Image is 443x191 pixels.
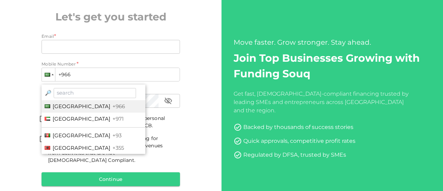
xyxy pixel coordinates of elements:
div: Regulated by DFSA, trusted by SMEs [243,151,346,159]
span: +355 [112,145,124,151]
input: email [42,40,172,54]
div: Saudi Arabia: + 966 [42,68,55,81]
div: Move faster. Grow stronger. Stay ahead. [234,37,431,47]
span: [GEOGRAPHIC_DATA] [53,115,110,122]
span: +966 [112,103,125,110]
button: Continue [42,172,180,186]
span: +93 [112,132,121,139]
h2: Join Top Businesses Growing with Funding Souq [234,50,431,81]
h2: Let's get you started [42,9,180,25]
input: 1 (702) 123-4567 [42,68,180,81]
span: [GEOGRAPHIC_DATA] [53,132,110,139]
div: Backed by thousands of success stories [243,123,353,131]
span: [GEOGRAPHIC_DATA] [53,145,110,151]
span: Mobile Number [42,61,76,68]
span: Email [42,34,54,39]
span: +971 [112,115,124,122]
div: Quick approvals, competitive profit rates [243,137,355,145]
span: Magnifying glass [45,89,52,96]
span: termsConditionsForInvestmentsAccepted [38,115,48,124]
input: search [54,88,136,98]
span: shariahTandCAccepted [38,135,48,144]
div: Get fast, [DEMOGRAPHIC_DATA]-compliant financing trusted by leading SMEs and entrepreneurs across... [234,90,411,115]
span: [GEOGRAPHIC_DATA] [53,103,110,110]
